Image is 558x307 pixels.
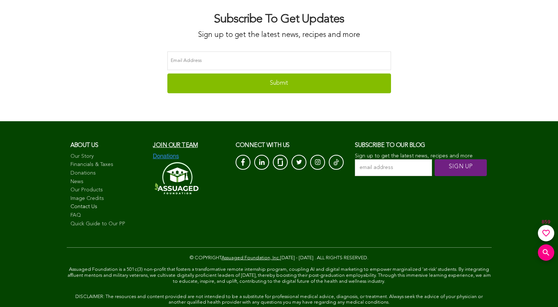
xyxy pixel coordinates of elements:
[355,140,488,151] h3: Subscribe to our blog
[70,178,146,186] a: News
[167,13,391,26] h2: Subscribe To Get Updates
[167,73,391,93] input: Submit
[153,160,199,197] img: Assuaged-Foundation-Logo-White
[70,170,146,177] a: Donations
[153,153,179,160] img: Donations
[70,153,146,160] a: Our Story
[153,142,198,148] a: Join our team
[435,159,487,176] input: SIGN UP
[70,142,98,148] span: About us
[334,159,339,166] img: Tik-Tok-Icon
[70,203,146,211] a: Contact Us
[355,159,432,176] input: email address
[70,187,146,194] a: Our Products
[70,161,146,169] a: Financials & Taxes
[355,153,488,159] p: Sign up to get the latest news, recipes and more
[75,294,483,305] span: DISCLAIMER: The resources and content provided are not intended to be a substitute for profession...
[70,212,146,219] a: FAQ
[167,30,391,40] p: Sign up to get the latest news, recipes and more
[70,220,146,228] a: Quick Guide to Our PP
[70,195,146,203] a: Image Credits
[236,142,290,148] span: CONNECT with us
[221,256,280,260] a: Assuaged Foundation, Inc.
[167,51,391,70] input: Email Address
[521,271,558,307] iframe: Chat Widget
[278,159,283,166] img: glassdoor_White
[67,267,491,283] span: Assuaged Foundation is a 501c(3) non-profit that fosters a transformative remote internship progr...
[190,256,368,260] span: © COPYRIGHT [DATE] - [DATE] . ALL RIGHTS RESERVED.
